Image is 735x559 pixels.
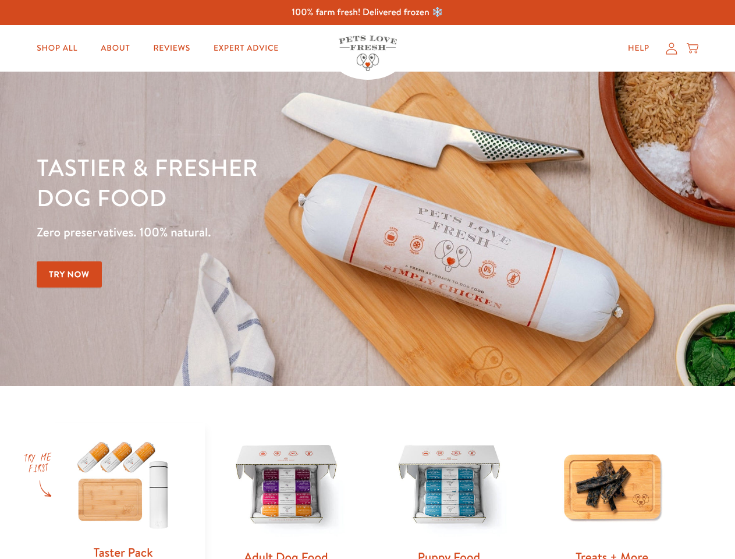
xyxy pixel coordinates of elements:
p: Zero preservatives. 100% natural. [37,222,478,243]
a: Help [619,37,659,60]
a: Expert Advice [204,37,288,60]
a: About [91,37,139,60]
a: Try Now [37,261,102,288]
a: Shop All [27,37,87,60]
a: Reviews [144,37,199,60]
h1: Tastier & fresher dog food [37,152,478,213]
img: Pets Love Fresh [339,36,397,71]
